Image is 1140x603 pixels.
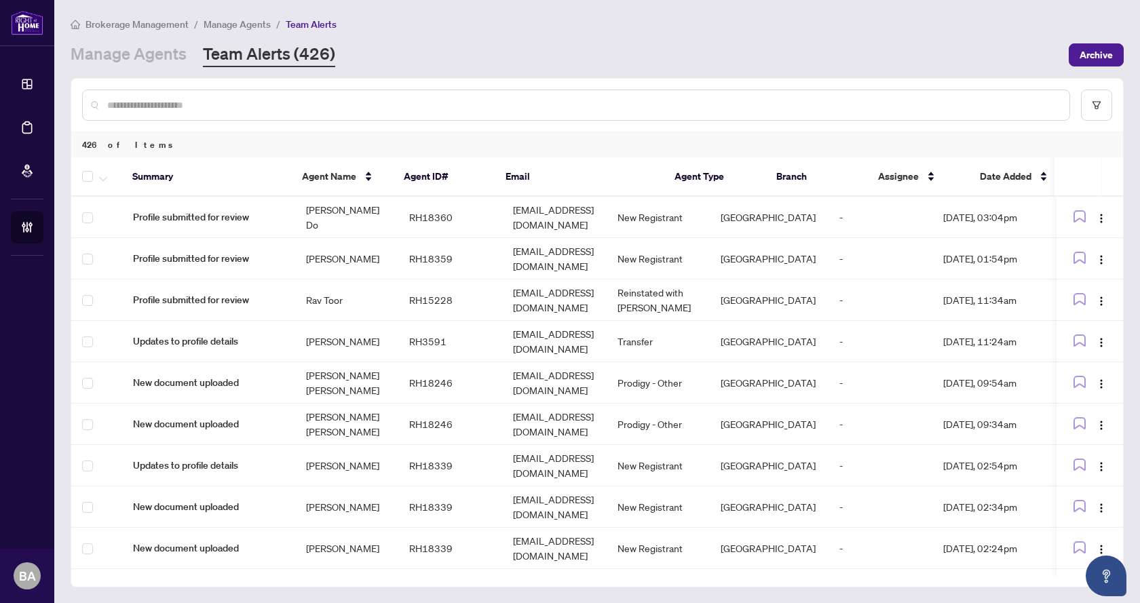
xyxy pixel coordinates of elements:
[295,197,399,238] td: [PERSON_NAME] Do
[710,321,829,362] td: [GEOGRAPHIC_DATA]
[398,197,502,238] td: RH18360
[71,132,1123,157] div: 426 of Items
[203,43,335,67] a: Team Alerts (426)
[502,528,607,569] td: [EMAIL_ADDRESS][DOMAIN_NAME]
[194,16,198,32] li: /
[398,486,502,528] td: RH18339
[133,416,284,431] span: New document uploaded
[765,157,867,197] th: Branch
[932,321,1057,362] td: [DATE], 11:24am
[829,362,932,404] td: -
[502,362,607,404] td: [EMAIL_ADDRESS][DOMAIN_NAME]
[1080,44,1113,66] span: Archive
[291,157,393,197] th: Agent Name
[1096,337,1107,348] img: Logo
[932,238,1057,279] td: [DATE], 01:54pm
[133,251,284,266] span: Profile submitted for review
[932,528,1057,569] td: [DATE], 02:24pm
[295,362,399,404] td: [PERSON_NAME] [PERSON_NAME]
[829,445,932,486] td: -
[829,486,932,528] td: -
[969,157,1091,197] th: Date Added
[1090,537,1112,559] button: Logo
[133,292,284,307] span: Profile submitted for review
[295,238,399,279] td: [PERSON_NAME]
[867,157,969,197] th: Assignee
[607,197,710,238] td: New Registrant
[295,321,399,362] td: [PERSON_NAME]
[1090,330,1112,352] button: Logo
[11,10,43,35] img: logo
[1096,544,1107,555] img: Logo
[932,362,1057,404] td: [DATE], 09:54am
[607,404,710,445] td: Prodigy - Other
[1086,556,1126,596] button: Open asap
[710,362,829,404] td: [GEOGRAPHIC_DATA]
[502,279,607,321] td: [EMAIL_ADDRESS][DOMAIN_NAME]
[133,375,284,390] span: New document uploaded
[1096,461,1107,472] img: Logo
[295,445,399,486] td: [PERSON_NAME]
[932,486,1057,528] td: [DATE], 02:34pm
[502,197,607,238] td: [EMAIL_ADDRESS][DOMAIN_NAME]
[710,404,829,445] td: [GEOGRAPHIC_DATA]
[286,18,337,31] span: Team Alerts
[980,169,1031,184] span: Date Added
[502,238,607,279] td: [EMAIL_ADDRESS][DOMAIN_NAME]
[295,528,399,569] td: [PERSON_NAME]
[932,197,1057,238] td: [DATE], 03:04pm
[398,321,502,362] td: RH3591
[829,238,932,279] td: -
[664,157,765,197] th: Agent Type
[133,210,284,225] span: Profile submitted for review
[398,238,502,279] td: RH18359
[710,279,829,321] td: [GEOGRAPHIC_DATA]
[1069,43,1124,66] button: Archive
[502,486,607,528] td: [EMAIL_ADDRESS][DOMAIN_NAME]
[495,157,664,197] th: Email
[71,43,187,67] a: Manage Agents
[1096,296,1107,307] img: Logo
[502,321,607,362] td: [EMAIL_ADDRESS][DOMAIN_NAME]
[932,445,1057,486] td: [DATE], 02:54pm
[829,404,932,445] td: -
[1081,90,1112,121] button: filter
[607,321,710,362] td: Transfer
[829,279,932,321] td: -
[1096,254,1107,265] img: Logo
[19,566,36,585] span: BA
[607,279,710,321] td: Reinstated with [PERSON_NAME]
[607,528,710,569] td: New Registrant
[878,169,919,184] span: Assignee
[133,458,284,473] span: Updates to profile details
[295,404,399,445] td: [PERSON_NAME] [PERSON_NAME]
[1090,289,1112,311] button: Logo
[607,362,710,404] td: Prodigy - Other
[1090,454,1112,476] button: Logo
[398,445,502,486] td: RH18339
[829,528,932,569] td: -
[1096,420,1107,431] img: Logo
[1096,378,1107,389] img: Logo
[932,404,1057,445] td: [DATE], 09:34am
[295,279,399,321] td: Rav Toor
[710,486,829,528] td: [GEOGRAPHIC_DATA]
[1090,413,1112,435] button: Logo
[710,238,829,279] td: [GEOGRAPHIC_DATA]
[932,279,1057,321] td: [DATE], 11:34am
[133,334,284,349] span: Updates to profile details
[710,197,829,238] td: [GEOGRAPHIC_DATA]
[607,445,710,486] td: New Registrant
[133,499,284,514] span: New document uploaded
[398,362,502,404] td: RH18246
[204,18,271,31] span: Manage Agents
[398,279,502,321] td: RH15228
[1096,213,1107,224] img: Logo
[302,169,356,184] span: Agent Name
[829,321,932,362] td: -
[398,528,502,569] td: RH18339
[502,445,607,486] td: [EMAIL_ADDRESS][DOMAIN_NAME]
[829,197,932,238] td: -
[1090,248,1112,269] button: Logo
[85,18,189,31] span: Brokerage Management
